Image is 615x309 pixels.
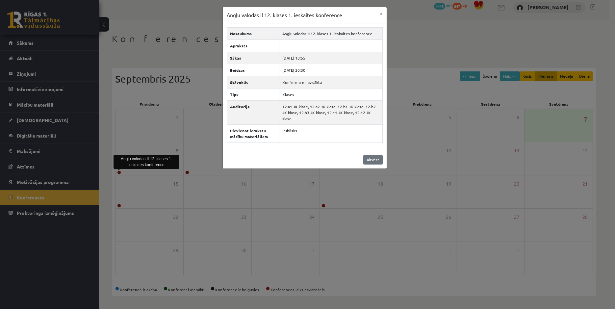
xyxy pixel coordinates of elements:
[227,11,342,19] h3: Angļu valodas II 12. klases 1. ieskaites konference
[227,88,279,100] th: Tips
[227,52,279,64] th: Sākas
[363,155,383,165] a: Aizvērt
[227,76,279,88] th: Stāvoklis
[279,52,382,64] td: [DATE] 18:55
[279,76,382,88] td: Konference nav sākta
[279,124,382,142] td: Publisks
[376,7,387,20] button: ×
[227,39,279,52] th: Apraksts
[114,155,179,169] div: Angļu valodas II 12. klases 1. ieskaites konference
[279,100,382,124] td: 12.a1 JK klase, 12.a2 JK klase, 12.b1 JK klase, 12.b2 JK klase, 12.b3 JK klase, 12.c1 JK klase, 1...
[279,27,382,39] td: Angļu valodas II 12. klases 1. ieskaites konference
[227,100,279,124] th: Auditorija
[227,64,279,76] th: Beidzas
[227,27,279,39] th: Nosaukums
[227,124,279,142] th: Pievienot ierakstu mācību materiāliem
[279,88,382,100] td: Klases
[279,64,382,76] td: [DATE] 20:30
